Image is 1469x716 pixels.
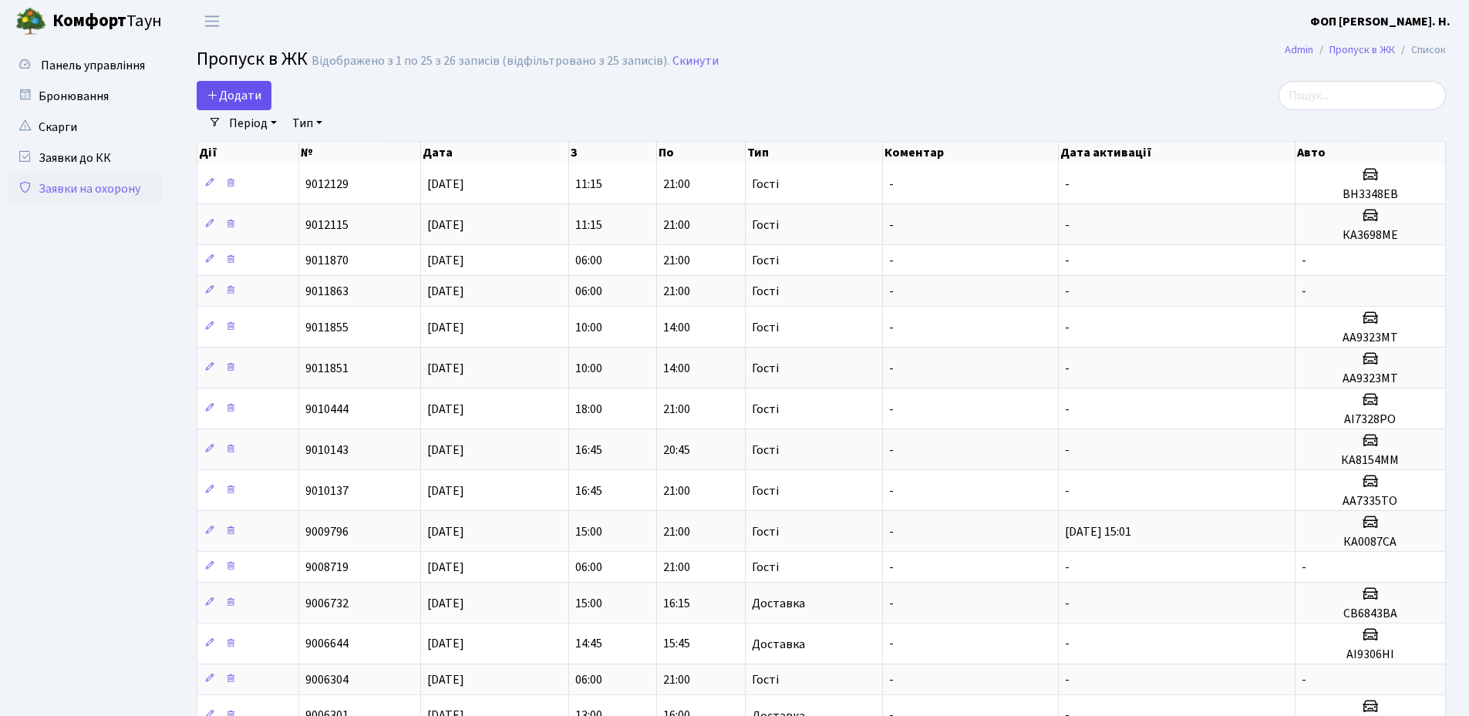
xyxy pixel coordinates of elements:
[575,319,602,336] span: 10:00
[8,81,162,112] a: Бронювання
[752,178,779,190] span: Гості
[1302,412,1439,427] h5: AI7328PO
[421,142,569,163] th: Дата
[663,482,690,499] span: 21:00
[575,252,602,269] span: 06:00
[1285,42,1313,58] a: Admin
[575,442,602,459] span: 16:45
[193,8,231,34] button: Переключити навігацію
[207,87,261,104] span: Додати
[305,482,349,499] span: 9010137
[305,523,349,540] span: 9009796
[427,559,464,576] span: [DATE]
[889,217,894,234] span: -
[1065,482,1070,499] span: -
[52,8,162,35] span: Таун
[427,523,464,540] span: [DATE]
[663,401,690,418] span: 21:00
[52,8,126,33] b: Комфорт
[889,671,894,688] span: -
[752,674,779,686] span: Гості
[1302,494,1439,509] h5: АА7335ТО
[1302,535,1439,550] h5: КА0087СА
[427,319,464,336] span: [DATE]
[1302,187,1439,202] h5: ВН3348ЕВ
[1302,283,1306,300] span: -
[305,319,349,336] span: 9011855
[889,523,894,540] span: -
[575,176,602,193] span: 11:15
[1065,252,1070,269] span: -
[1302,228,1439,243] h5: КА3698МЕ
[1065,671,1070,688] span: -
[1065,636,1070,653] span: -
[305,595,349,612] span: 9006732
[889,283,894,300] span: -
[752,362,779,375] span: Гості
[305,559,349,576] span: 9008719
[8,173,162,204] a: Заявки на охорону
[663,671,690,688] span: 21:00
[305,217,349,234] span: 9012115
[1310,13,1450,30] b: ФОП [PERSON_NAME]. Н.
[305,401,349,418] span: 9010444
[8,50,162,81] a: Панель управління
[663,523,690,540] span: 21:00
[1302,252,1306,269] span: -
[305,176,349,193] span: 9012129
[1262,34,1469,66] nav: breadcrumb
[427,252,464,269] span: [DATE]
[1395,42,1446,59] li: Список
[299,142,421,163] th: №
[663,176,690,193] span: 21:00
[889,252,894,269] span: -
[1065,401,1070,418] span: -
[889,360,894,377] span: -
[575,595,602,612] span: 15:00
[575,360,602,377] span: 10:00
[569,142,657,163] th: З
[197,142,299,163] th: Дії
[1302,453,1439,468] h5: КА8154ММ
[305,360,349,377] span: 9011851
[305,671,349,688] span: 9006304
[305,636,349,653] span: 9006644
[427,283,464,300] span: [DATE]
[305,442,349,459] span: 9010143
[1065,595,1070,612] span: -
[1065,283,1070,300] span: -
[197,45,308,72] span: Пропуск в ЖК
[889,442,894,459] span: -
[663,636,690,653] span: 15:45
[883,142,1059,163] th: Коментар
[663,595,690,612] span: 16:15
[286,110,329,136] a: Тип
[752,444,779,456] span: Гості
[752,254,779,267] span: Гості
[427,360,464,377] span: [DATE]
[427,176,464,193] span: [DATE]
[1279,81,1446,110] input: Пошук...
[752,219,779,231] span: Гості
[575,559,602,576] span: 06:00
[8,143,162,173] a: Заявки до КК
[657,142,745,163] th: По
[663,559,690,576] span: 21:00
[305,252,349,269] span: 9011870
[1302,671,1306,688] span: -
[223,110,283,136] a: Період
[889,176,894,193] span: -
[427,482,464,499] span: [DATE]
[1310,12,1450,31] a: ФОП [PERSON_NAME]. Н.
[8,112,162,143] a: Скарги
[752,403,779,415] span: Гості
[1302,371,1439,386] h5: АА9323МТ
[889,401,894,418] span: -
[663,283,690,300] span: 21:00
[1065,360,1070,377] span: -
[1329,42,1395,58] a: Пропуск в ЖК
[575,671,602,688] span: 06:00
[41,57,145,74] span: Панель управління
[889,319,894,336] span: -
[575,401,602,418] span: 18:00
